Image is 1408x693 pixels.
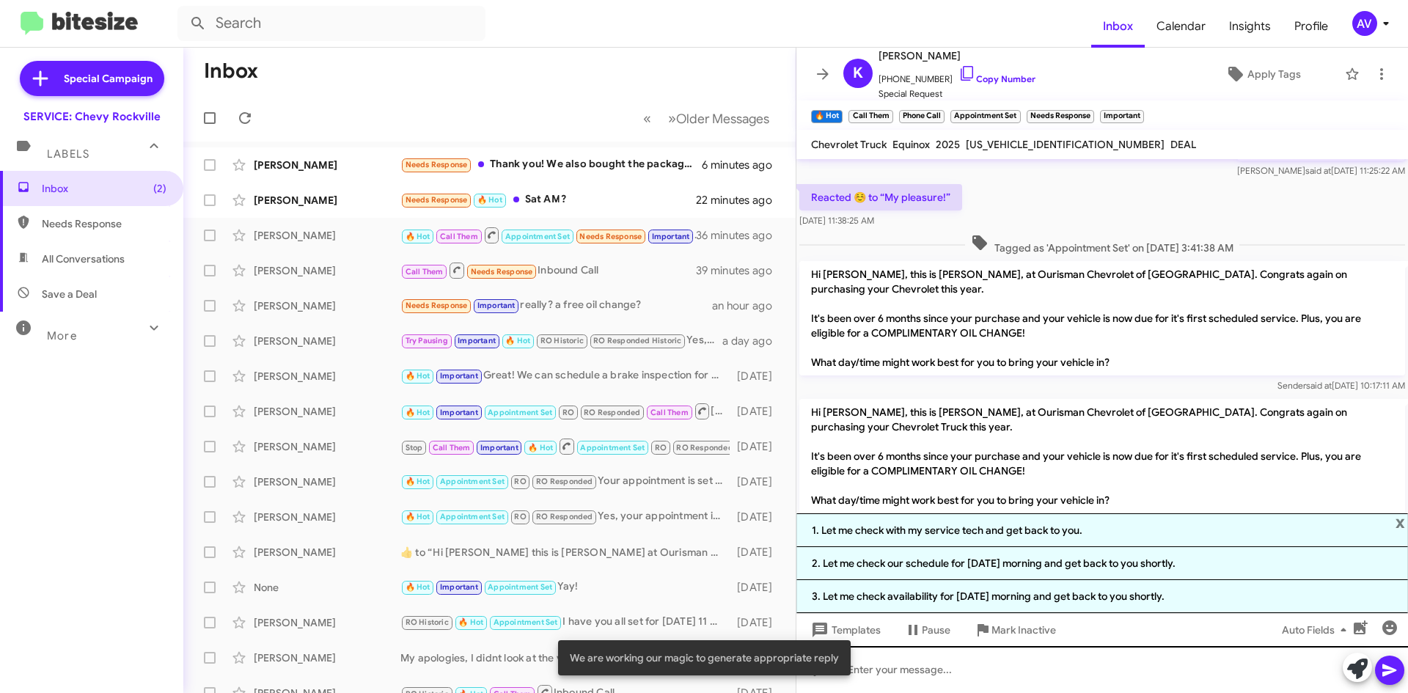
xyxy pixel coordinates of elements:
[440,371,478,381] span: Important
[1247,61,1301,87] span: Apply Tags
[634,103,660,133] button: Previous
[966,138,1165,151] span: [US_VEHICLE_IDENTIFICATION_NUMBER]
[254,334,400,348] div: [PERSON_NAME]
[1145,5,1217,48] a: Calendar
[879,87,1035,101] span: Special Request
[400,437,730,455] div: Inbound Call
[799,261,1405,375] p: Hi [PERSON_NAME], this is [PERSON_NAME], at Ourisman Chevrolet of [GEOGRAPHIC_DATA]. Congrats aga...
[204,59,258,83] h1: Inbox
[400,191,696,208] div: Sat AM?
[153,181,166,196] span: (2)
[440,512,505,521] span: Appointment Set
[433,443,471,452] span: Call Them
[400,367,730,384] div: Great! We can schedule a brake inspection for you. What day/time would you like to come in?
[1283,5,1340,48] a: Profile
[892,138,930,151] span: Equinox
[20,61,164,96] a: Special Campaign
[440,477,505,486] span: Appointment Set
[668,109,676,128] span: »
[796,617,892,643] button: Templates
[696,228,784,243] div: 36 minutes ago
[505,336,530,345] span: 🔥 Hot
[808,617,881,643] span: Templates
[796,513,1408,547] li: 1. Let me check with my service tech and get back to you.
[1237,165,1405,176] span: [PERSON_NAME] [DATE] 11:25:22 AM
[796,580,1408,613] li: 3. Let me check availability for [DATE] morning and get back to you shortly.
[879,47,1035,65] span: [PERSON_NAME]
[406,477,430,486] span: 🔥 Hot
[400,508,730,525] div: Yes, your appointment is confirmed for 10 am. Maintenance usually takes 1 to 2 hours if you are w...
[540,336,584,345] span: RO Historic
[254,228,400,243] div: [PERSON_NAME]
[1306,380,1332,391] span: said at
[471,267,533,276] span: Needs Response
[696,263,784,278] div: 39 minutes ago
[458,617,483,627] span: 🔥 Hot
[899,110,945,123] small: Phone Call
[494,617,558,627] span: Appointment Set
[922,617,950,643] span: Pause
[536,477,593,486] span: RO Responded
[536,512,593,521] span: RO Responded
[643,109,651,128] span: «
[406,512,430,521] span: 🔥 Hot
[42,181,166,196] span: Inbox
[254,193,400,208] div: [PERSON_NAME]
[652,232,690,241] span: Important
[676,443,733,452] span: RO Responded
[254,439,400,454] div: [PERSON_NAME]
[400,614,730,631] div: I have you all set for [DATE] 11 am
[676,111,769,127] span: Older Messages
[406,582,430,592] span: 🔥 Hot
[730,545,784,560] div: [DATE]
[580,443,645,452] span: Appointment Set
[254,580,400,595] div: None
[1027,110,1094,123] small: Needs Response
[23,109,161,124] div: SERVICE: Chevy Rockville
[1217,5,1283,48] a: Insights
[254,369,400,384] div: [PERSON_NAME]
[477,301,516,310] span: Important
[1091,5,1145,48] span: Inbox
[42,252,125,266] span: All Conversations
[799,215,874,226] span: [DATE] 11:38:25 AM
[177,6,485,41] input: Search
[488,408,552,417] span: Appointment Set
[593,336,681,345] span: RO Responded Historic
[1187,61,1338,87] button: Apply Tags
[406,371,430,381] span: 🔥 Hot
[1340,11,1392,36] button: AV
[958,73,1035,84] a: Copy Number
[514,477,526,486] span: RO
[254,545,400,560] div: [PERSON_NAME]
[811,110,843,123] small: 🔥 Hot
[480,443,518,452] span: Important
[702,158,784,172] div: 6 minutes ago
[635,103,778,133] nav: Page navigation example
[1396,513,1405,531] span: x
[42,216,166,231] span: Needs Response
[650,408,689,417] span: Call Them
[584,408,640,417] span: RO Responded
[406,160,468,169] span: Needs Response
[400,402,730,420] div: [PERSON_NAME] I cancel from online . Thank u for u help .
[254,615,400,630] div: [PERSON_NAME]
[47,147,89,161] span: Labels
[579,232,642,241] span: Needs Response
[254,298,400,313] div: [PERSON_NAME]
[477,195,502,205] span: 🔥 Hot
[730,474,784,489] div: [DATE]
[730,369,784,384] div: [DATE]
[848,110,892,123] small: Call Them
[400,332,722,349] div: Yes, we do have availability on [DATE]. What time would work best for you?
[950,110,1020,123] small: Appointment Set
[712,298,784,313] div: an hour ago
[400,297,712,314] div: really? a free oil change?
[64,71,153,86] span: Special Campaign
[406,267,444,276] span: Call Them
[440,582,478,592] span: Important
[440,408,478,417] span: Important
[1305,165,1331,176] span: said at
